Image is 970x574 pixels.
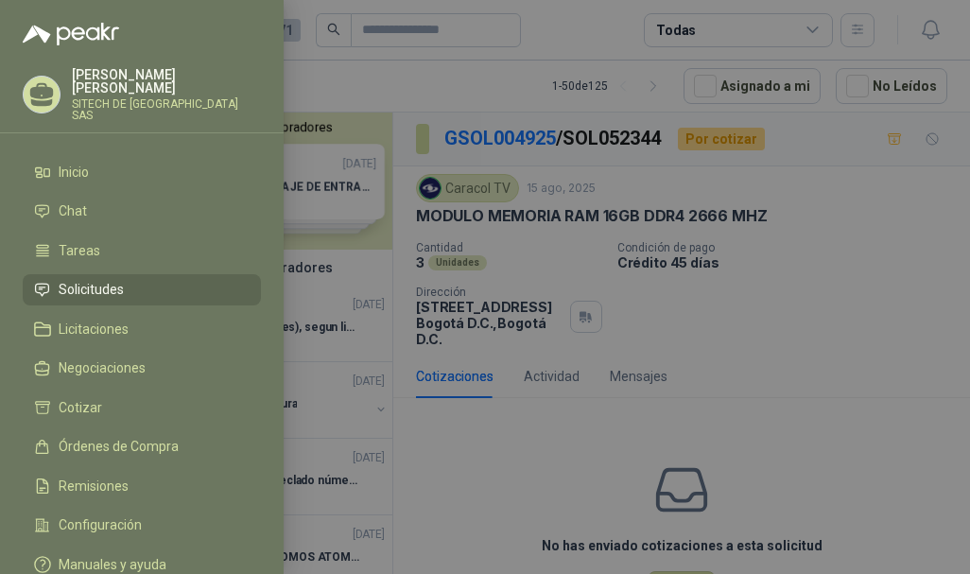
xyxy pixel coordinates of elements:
[23,431,261,463] a: Órdenes de Compra
[59,203,87,218] span: Chat
[59,360,146,375] span: Negociaciones
[72,98,261,121] p: SITECH DE [GEOGRAPHIC_DATA] SAS
[23,353,261,385] a: Negociaciones
[23,470,261,502] a: Remisiones
[23,391,261,424] a: Cotizar
[59,282,124,297] span: Solicitudes
[59,478,129,494] span: Remisiones
[59,165,89,180] span: Inicio
[59,517,142,532] span: Configuración
[59,322,129,337] span: Licitaciones
[23,510,261,542] a: Configuración
[23,23,119,45] img: Logo peakr
[23,235,261,267] a: Tareas
[23,313,261,345] a: Licitaciones
[59,439,179,454] span: Órdenes de Compra
[23,156,261,188] a: Inicio
[59,557,166,572] span: Manuales y ayuda
[23,196,261,228] a: Chat
[59,243,100,258] span: Tareas
[23,274,261,306] a: Solicitudes
[72,68,261,95] p: [PERSON_NAME] [PERSON_NAME]
[59,400,102,415] span: Cotizar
